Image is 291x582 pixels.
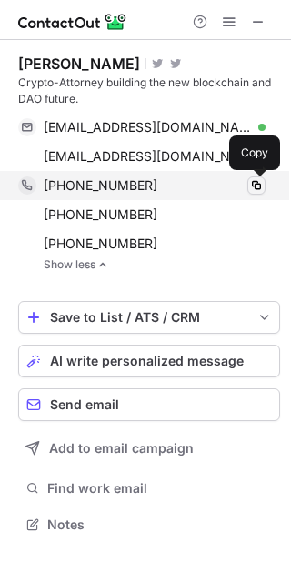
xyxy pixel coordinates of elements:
[47,517,273,533] span: Notes
[18,345,280,377] button: AI write personalized message
[18,11,127,33] img: ContactOut v5.3.10
[44,148,252,165] span: [EMAIL_ADDRESS][DOMAIN_NAME]
[44,236,157,252] span: [PHONE_NUMBER]
[50,310,248,325] div: Save to List / ATS / CRM
[18,476,280,501] button: Find work email
[18,75,280,107] div: Crypto-Attorney building the new blockchain and DAO future.
[44,119,252,135] span: [EMAIL_ADDRESS][DOMAIN_NAME]
[49,441,194,456] span: Add to email campaign
[18,301,280,334] button: save-profile-one-click
[18,512,280,537] button: Notes
[18,55,140,73] div: [PERSON_NAME]
[47,480,273,497] span: Find work email
[44,206,157,223] span: [PHONE_NUMBER]
[18,388,280,421] button: Send email
[44,177,157,194] span: [PHONE_NUMBER]
[44,258,280,271] a: Show less
[97,258,108,271] img: -
[18,432,280,465] button: Add to email campaign
[50,397,119,412] span: Send email
[50,354,244,368] span: AI write personalized message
